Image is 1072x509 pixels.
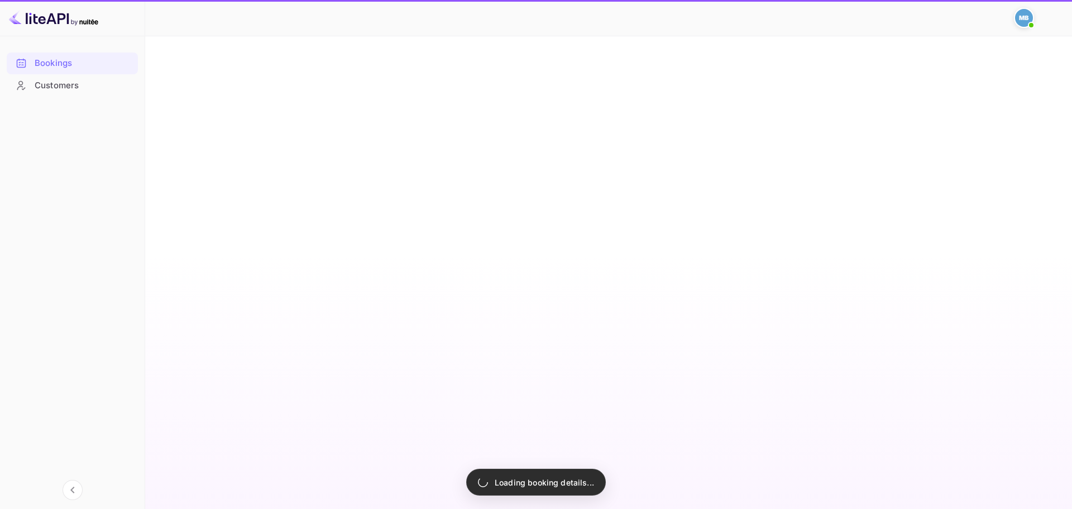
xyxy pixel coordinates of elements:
div: Bookings [7,53,138,74]
button: Collapse navigation [63,480,83,500]
img: LiteAPI logo [9,9,98,27]
p: Loading booking details... [495,477,594,488]
div: Customers [7,75,138,97]
a: Bookings [7,53,138,73]
img: Mohcine Belkhir [1015,9,1033,27]
div: Customers [35,79,132,92]
div: Bookings [35,57,132,70]
a: Customers [7,75,138,96]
